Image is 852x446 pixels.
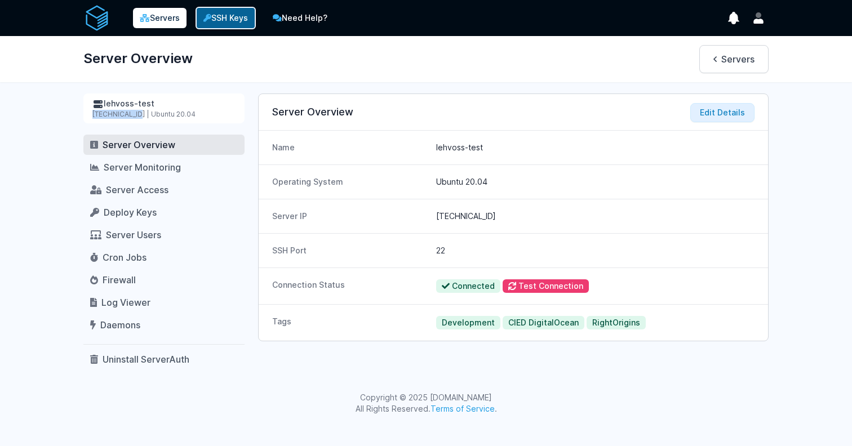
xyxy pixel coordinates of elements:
[103,274,136,286] span: Firewall
[83,349,245,369] a: Uninstall ServerAuth
[83,225,245,245] a: Server Users
[436,142,755,153] dd: lehvoss-test
[748,8,769,28] button: User menu
[272,105,755,119] h3: Server Overview
[265,7,335,29] a: Need Help?
[431,404,495,413] a: Terms of Service
[83,270,245,290] a: Firewall
[83,135,245,155] a: Server Overview
[83,180,245,200] a: Server Access
[272,316,427,329] dt: Tags
[104,207,157,218] span: Deploy Keys
[133,8,187,28] a: Servers
[196,7,256,29] a: SSH Keys
[92,98,236,110] div: lehvoss-test
[101,297,150,308] span: Log Viewer
[272,211,427,222] dt: Server IP
[436,176,755,188] dd: Ubuntu 20.04
[83,157,245,177] a: Server Monitoring
[106,184,168,195] span: Server Access
[103,252,147,263] span: Cron Jobs
[83,45,193,72] h1: Server Overview
[690,103,755,122] button: Edit Details
[503,279,589,293] button: Test Connection
[503,316,584,329] span: CIED DigitalOcean
[436,245,755,256] dd: 22
[92,110,236,119] div: [TECHNICAL_ID] | Ubuntu 20.04
[272,279,427,293] dt: Connection Status
[83,315,245,335] a: Daemons
[106,229,161,240] span: Server Users
[83,247,245,267] a: Cron Jobs
[587,316,646,329] span: RightOrigins
[272,176,427,188] dt: Operating System
[272,142,427,153] dt: Name
[436,316,500,329] span: Development
[104,162,181,173] span: Server Monitoring
[83,202,245,222] a: Deploy Keys
[100,319,140,331] span: Daemons
[699,45,769,73] a: Servers
[272,245,427,256] dt: SSH Port
[436,279,500,293] span: Connected
[103,354,189,365] span: Uninstall ServerAuth
[103,139,175,150] span: Server Overview
[436,211,755,222] dd: [TECHNICAL_ID]
[83,5,110,32] img: serverAuth logo
[83,292,245,313] a: Log Viewer
[724,8,744,28] button: show notifications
